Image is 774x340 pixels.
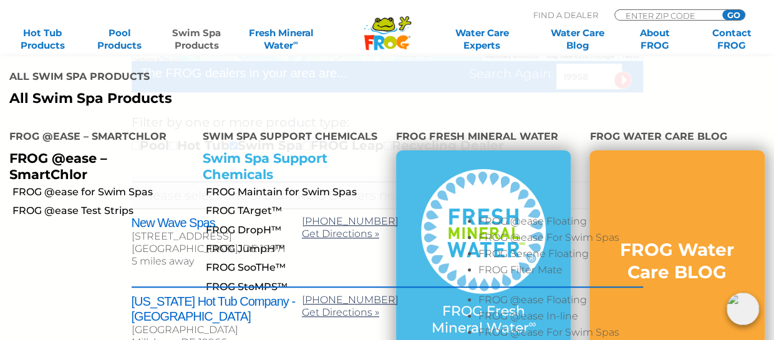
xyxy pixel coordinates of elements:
[727,293,759,325] img: openIcon
[624,10,709,21] input: Zip Code Form
[132,324,302,336] div: [GEOGRAPHIC_DATA]
[478,264,642,280] li: FROG Filter Mate
[702,27,762,52] a: ContactFROG
[132,230,302,243] div: [STREET_ADDRESS]
[12,185,193,199] a: FROG @ease for Swim Spas
[722,10,745,20] input: GO
[12,204,193,218] a: FROG @ease Test Strips
[478,310,642,326] li: FROG @ease In-line
[132,294,302,324] h2: [US_STATE] Hot Tub Company - [GEOGRAPHIC_DATA]
[132,243,302,255] div: [GEOGRAPHIC_DATA], DE 19971
[203,150,327,182] a: Swim Spa Support Chemicals
[293,38,298,47] sup: ∞
[203,125,377,150] h4: Swim Spa Support Chemicals
[302,228,379,240] a: Get Directions »
[302,306,379,318] a: Get Directions »
[206,185,387,199] a: FROG Maintain for Swim Spas
[624,27,684,52] a: AboutFROG
[533,9,598,21] p: Find A Dealer
[9,90,377,107] a: All Swim Spa Products
[132,215,302,230] h2: New Wave Spas
[478,294,642,310] li: FROG @ease Floating
[302,294,399,306] a: [PHONE_NUMBER]
[548,27,607,52] a: Water CareBlog
[614,238,739,284] h3: FROG Water Care BLOG
[478,248,642,264] li: FROG Serene Floating
[244,27,319,52] a: Fresh MineralWater∞
[614,238,739,296] a: FROG Water Care BLOG
[589,125,764,150] h4: FROG Water Care BLOG
[12,27,72,52] a: Hot TubProducts
[9,125,184,150] h4: FROG @ease – SmartChlor
[396,125,571,150] h4: FROG Fresh Mineral Water
[206,204,387,218] a: FROG TArget™
[90,27,150,52] a: PoolProducts
[302,215,399,227] a: [PHONE_NUMBER]
[433,27,530,52] a: Water CareExperts
[9,66,377,90] h4: All Swim Spa Products
[9,150,184,182] p: FROG @ease – SmartChlor
[132,255,194,267] span: 5 miles away
[478,231,642,248] li: FROG @ease For Swim Spas
[478,215,642,231] li: FROG @ease Floating
[167,27,226,52] a: Swim SpaProducts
